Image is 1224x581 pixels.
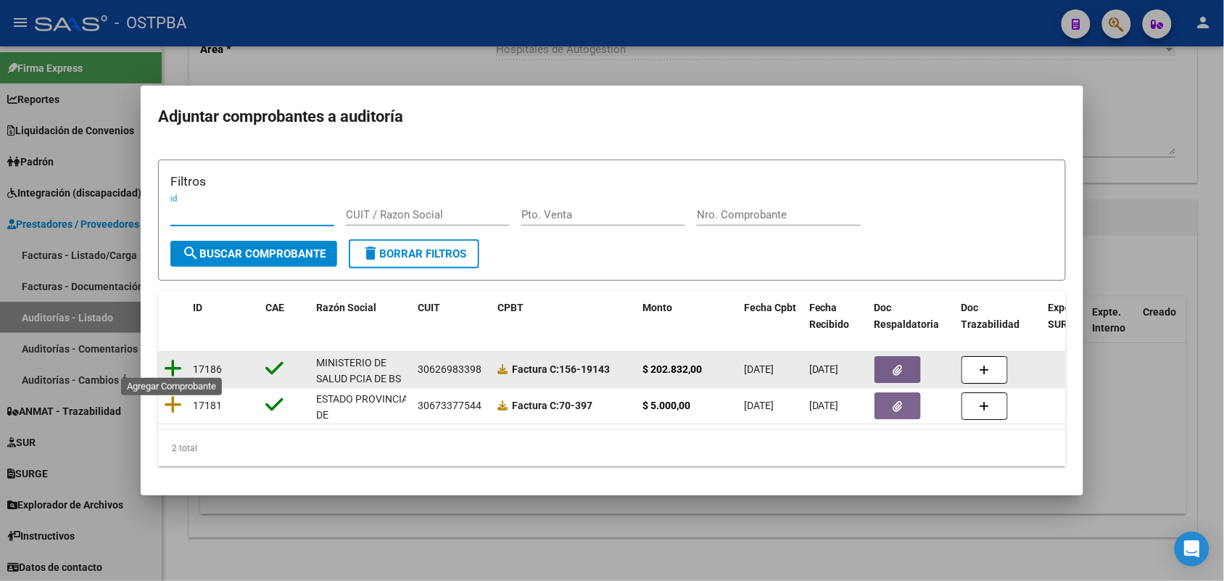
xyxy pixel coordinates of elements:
div: 2 total [158,430,1066,466]
span: Buscar Comprobante [182,247,326,260]
datatable-header-cell: ID [187,292,260,340]
mat-icon: search [182,244,199,262]
strong: 156-19143 [512,363,610,375]
datatable-header-cell: CPBT [492,292,637,340]
strong: 70-397 [512,400,592,411]
div: Open Intercom Messenger [1175,532,1209,566]
span: [DATE] [809,363,839,375]
span: [DATE] [744,400,774,411]
h2: Adjuntar comprobantes a auditoría [158,103,1066,131]
datatable-header-cell: Fecha Recibido [803,292,869,340]
strong: $ 5.000,00 [642,400,690,411]
datatable-header-cell: Expediente SUR Asociado [1043,292,1122,340]
span: Razón Social [316,302,376,313]
span: Monto [642,302,672,313]
datatable-header-cell: Razón Social [310,292,412,340]
datatable-header-cell: Monto [637,292,738,340]
datatable-header-cell: Doc Trazabilidad [956,292,1043,340]
button: Buscar Comprobante [170,241,337,267]
span: Doc Respaldatoria [874,302,940,330]
div: MINISTERIO DE SALUD PCIA DE BS AS [316,355,406,404]
span: Doc Trazabilidad [962,302,1020,330]
span: Factura C: [512,400,559,411]
span: [DATE] [809,400,839,411]
datatable-header-cell: Fecha Cpbt [738,292,803,340]
span: ID [193,302,202,313]
span: Factura C: [512,363,559,375]
span: Fecha Cpbt [744,302,796,313]
span: CAE [265,302,284,313]
div: ESTADO PROVINCIA DE [GEOGRAPHIC_DATA][PERSON_NAME] [316,391,414,457]
datatable-header-cell: CAE [260,292,310,340]
span: CPBT [497,302,524,313]
span: CUIT [418,302,440,313]
span: 17186 [193,363,222,375]
datatable-header-cell: CUIT [412,292,492,340]
span: Borrar Filtros [362,247,466,260]
span: Fecha Recibido [809,302,850,330]
datatable-header-cell: Doc Respaldatoria [869,292,956,340]
span: [DATE] [744,363,774,375]
span: Expediente SUR Asociado [1049,302,1113,330]
button: Borrar Filtros [349,239,479,268]
span: 17181 [193,400,222,411]
mat-icon: delete [362,244,379,262]
span: 30673377544 [418,400,481,411]
span: 30626983398 [418,363,481,375]
h3: Filtros [170,172,1054,191]
strong: $ 202.832,00 [642,363,702,375]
